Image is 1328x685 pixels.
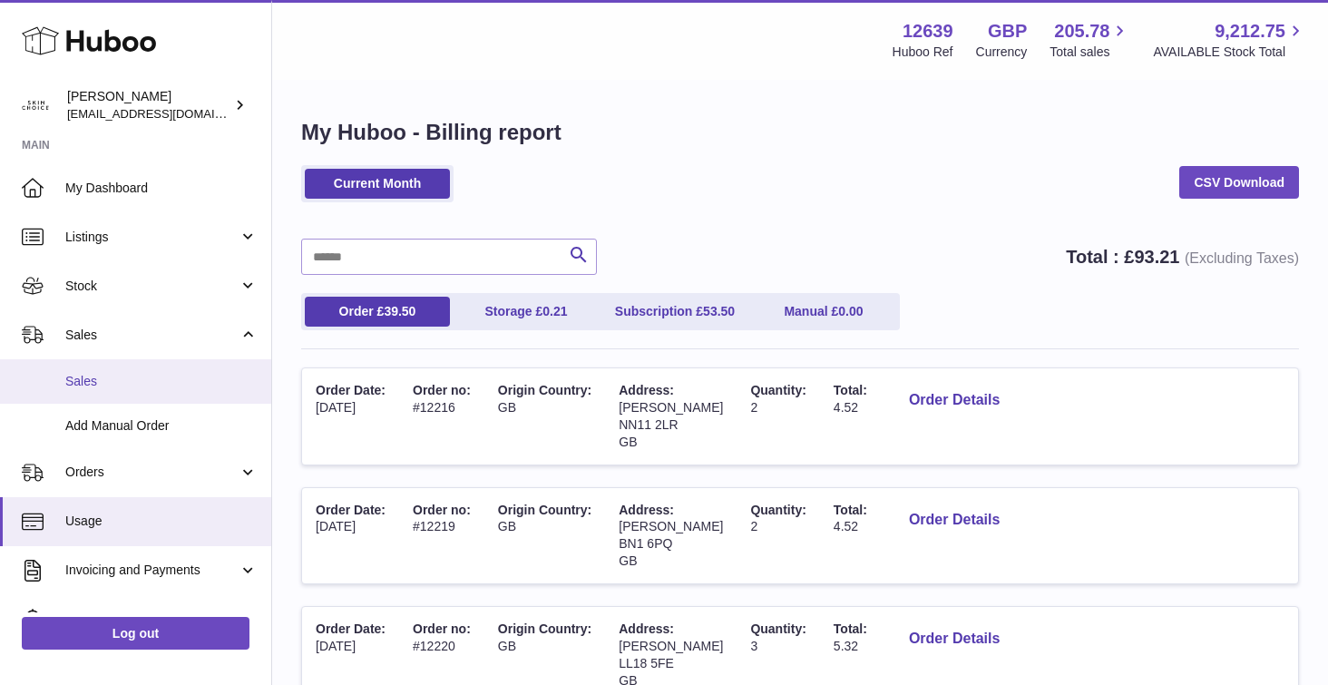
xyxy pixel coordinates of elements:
img: admin@skinchoice.com [22,92,49,119]
span: AVAILABLE Stock Total [1153,44,1306,61]
span: Order no: [413,503,471,517]
span: Usage [65,513,258,530]
td: #12216 [399,368,484,465]
span: Origin Country: [498,383,591,397]
span: Cases [65,611,258,628]
a: Log out [22,617,249,650]
span: 5.32 [834,639,858,653]
span: Order Date: [316,621,386,636]
td: #12219 [399,488,484,584]
td: 2 [737,368,819,465]
td: GB [484,368,605,465]
span: Order no: [413,383,471,397]
a: 205.78 Total sales [1050,19,1130,61]
a: Current Month [305,169,450,199]
span: Address: [619,503,674,517]
span: Total sales [1050,44,1130,61]
span: Order no: [413,621,471,636]
h1: My Huboo - Billing report [301,118,1299,147]
span: BN1 6PQ [619,536,672,551]
span: 4.52 [834,519,858,533]
div: Huboo Ref [893,44,953,61]
span: Quantity: [750,383,806,397]
span: Stock [65,278,239,295]
span: Add Manual Order [65,417,258,435]
td: [DATE] [302,368,399,465]
span: [PERSON_NAME] [619,519,723,533]
button: Order Details [894,621,1014,658]
span: Origin Country: [498,621,591,636]
span: 53.50 [703,304,735,318]
span: GB [619,435,637,449]
span: [EMAIL_ADDRESS][DOMAIN_NAME] [67,106,267,121]
span: LL18 5FE [619,656,674,670]
span: [PERSON_NAME] [619,400,723,415]
span: Sales [65,327,239,344]
a: Order £39.50 [305,297,450,327]
span: [PERSON_NAME] [619,639,723,653]
span: My Dashboard [65,180,258,197]
span: Invoicing and Payments [65,562,239,579]
span: 4.52 [834,400,858,415]
a: CSV Download [1179,166,1299,199]
span: Order Date: [316,383,386,397]
button: Order Details [894,382,1014,419]
span: (Excluding Taxes) [1185,250,1299,266]
span: 93.21 [1134,247,1179,267]
span: Total: [834,503,867,517]
span: 0.21 [542,304,567,318]
span: Origin Country: [498,503,591,517]
span: Quantity: [750,503,806,517]
span: 9,212.75 [1215,19,1285,44]
a: Subscription £53.50 [602,297,747,327]
div: Currency [976,44,1028,61]
strong: GBP [988,19,1027,44]
span: Total: [834,621,867,636]
span: Order Date: [316,503,386,517]
button: Order Details [894,502,1014,539]
span: 39.50 [384,304,415,318]
td: [DATE] [302,488,399,584]
a: 9,212.75 AVAILABLE Stock Total [1153,19,1306,61]
div: [PERSON_NAME] [67,88,230,122]
span: Sales [65,373,258,390]
span: 0.00 [838,304,863,318]
span: Total: [834,383,867,397]
span: Address: [619,621,674,636]
a: Manual £0.00 [751,297,896,327]
td: 2 [737,488,819,584]
strong: 12639 [903,19,953,44]
a: Storage £0.21 [454,297,599,327]
span: Listings [65,229,239,246]
span: GB [619,553,637,568]
span: Quantity: [750,621,806,636]
span: Orders [65,464,239,481]
span: Address: [619,383,674,397]
span: NN11 2LR [619,417,678,432]
td: GB [484,488,605,584]
span: 205.78 [1054,19,1109,44]
strong: Total : £ [1066,247,1299,267]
